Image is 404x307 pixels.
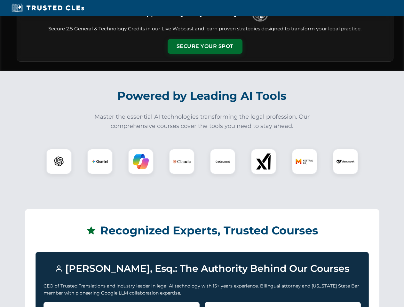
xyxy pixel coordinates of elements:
[173,153,191,170] img: Claude Logo
[210,149,235,174] div: CoCounsel
[44,260,361,277] h3: [PERSON_NAME], Esq.: The Authority Behind Our Courses
[296,153,313,170] img: Mistral AI Logo
[10,3,86,13] img: Trusted CLEs
[256,153,272,169] img: xAI Logo
[128,149,154,174] div: Copilot
[92,153,108,169] img: Gemini Logo
[168,39,242,54] button: Secure Your Spot
[133,153,149,169] img: Copilot Logo
[333,149,358,174] div: DeepSeek
[44,282,361,297] p: CEO of Trusted Translations and industry leader in legal AI technology with 15+ years experience....
[46,149,72,174] div: ChatGPT
[25,25,385,33] p: Secure 2.5 General & Technology Credits in our Live Webcast and learn proven strategies designed ...
[36,219,369,242] h2: Recognized Experts, Trusted Courses
[90,112,314,131] p: Master the essential AI technologies transforming the legal profession. Our comprehensive courses...
[25,85,379,107] h2: Powered by Leading AI Tools
[337,153,354,170] img: DeepSeek Logo
[251,149,276,174] div: xAI
[50,152,68,171] img: ChatGPT Logo
[292,149,317,174] div: Mistral AI
[215,153,231,169] img: CoCounsel Logo
[87,149,113,174] div: Gemini
[169,149,194,174] div: Claude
